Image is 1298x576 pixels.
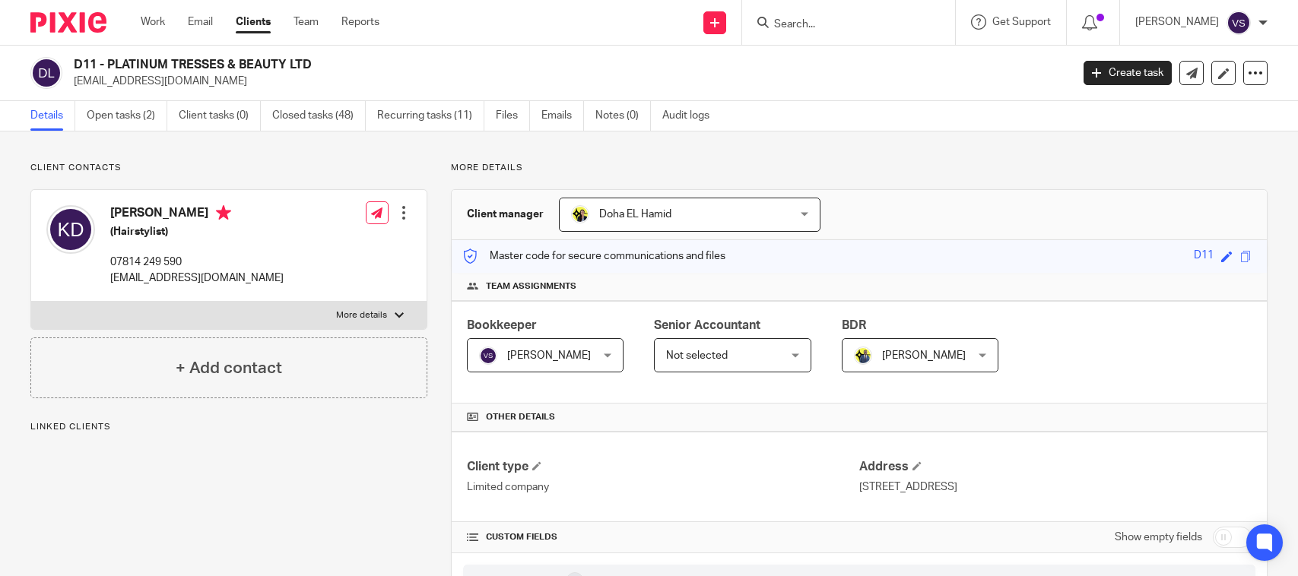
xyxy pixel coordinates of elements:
img: svg%3E [30,57,62,89]
img: Dennis-Starbridge.jpg [854,347,872,365]
h4: Client type [467,459,859,475]
span: Bookkeeper [467,319,537,331]
p: [STREET_ADDRESS] [859,479,1252,495]
span: Not selected [666,350,728,361]
p: Limited company [467,479,859,495]
a: Reports [341,14,379,30]
p: [PERSON_NAME] [1135,14,1219,30]
h4: + Add contact [176,356,282,380]
p: 07814 249 590 [110,255,284,270]
span: Other details [486,411,555,423]
p: Client contacts [30,162,427,174]
a: Files [496,101,530,131]
span: [PERSON_NAME] [882,350,966,361]
i: Primary [216,205,231,220]
a: Details [30,101,75,131]
a: Create task [1084,61,1172,85]
p: [EMAIL_ADDRESS][DOMAIN_NAME] [110,271,284,286]
span: Doha EL Hamid [599,209,671,220]
img: svg%3E [46,205,95,254]
img: Pixie [30,12,106,33]
p: More details [336,309,387,321]
a: Clients [236,14,271,30]
p: Master code for secure communications and files [463,248,725,264]
span: BDR [842,319,866,331]
a: Notes (0) [595,101,651,131]
input: Search [773,18,909,32]
img: svg%3E [479,347,497,365]
img: svg%3E [1227,11,1251,35]
a: Work [141,14,165,30]
label: Show empty fields [1115,530,1202,545]
a: Team [294,14,319,30]
a: Emails [541,101,584,131]
h3: Client manager [467,207,544,222]
a: Audit logs [662,101,721,131]
h4: Address [859,459,1252,475]
h4: CUSTOM FIELDS [467,531,859,543]
a: Email [188,14,213,30]
p: [EMAIL_ADDRESS][DOMAIN_NAME] [74,74,1061,89]
span: Get Support [992,17,1051,27]
p: More details [451,162,1268,174]
h5: (Hairstylist) [110,224,284,239]
a: Recurring tasks (11) [377,101,484,131]
span: Senior Accountant [654,319,760,331]
img: Doha-Starbridge.jpg [571,205,589,223]
div: D11 [1194,248,1214,265]
p: Linked clients [30,421,427,433]
span: [PERSON_NAME] [507,350,591,361]
h2: D11 - PLATINUM TRESSES & BEAUTY LTD [74,57,863,73]
span: Team assignments [486,280,576,293]
a: Client tasks (0) [179,101,261,131]
h4: [PERSON_NAME] [110,205,284,224]
a: Closed tasks (48) [272,101,366,131]
a: Open tasks (2) [87,101,167,131]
